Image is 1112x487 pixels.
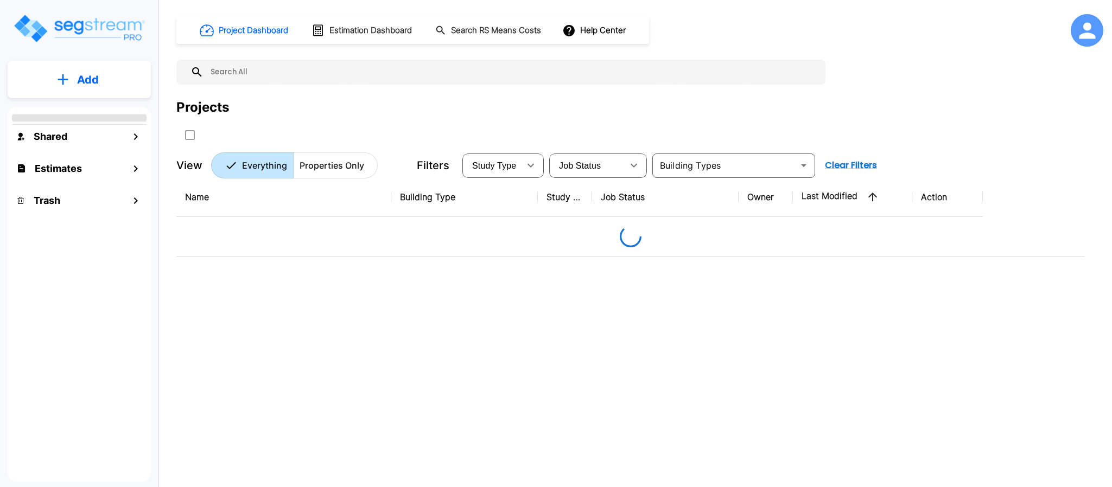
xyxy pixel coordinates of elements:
[35,161,82,176] h1: Estimates
[211,152,294,178] button: Everything
[307,19,418,42] button: Estimation Dashboard
[242,159,287,172] p: Everything
[211,152,378,178] div: Platform
[559,161,601,170] span: Job Status
[912,177,983,217] th: Action
[472,161,516,170] span: Study Type
[176,98,229,117] div: Projects
[821,155,881,176] button: Clear Filters
[465,150,520,181] div: Select
[417,157,449,174] p: Filters
[77,72,99,88] p: Add
[560,20,630,41] button: Help Center
[391,177,538,217] th: Building Type
[300,159,364,172] p: Properties Only
[329,24,412,37] h1: Estimation Dashboard
[293,152,378,178] button: Properties Only
[551,150,623,181] div: Select
[219,24,288,37] h1: Project Dashboard
[176,157,202,174] p: View
[195,18,294,42] button: Project Dashboard
[34,193,60,208] h1: Trash
[34,129,67,144] h1: Shared
[204,60,820,85] input: Search All
[8,64,151,95] button: Add
[451,24,541,37] h1: Search RS Means Costs
[176,177,391,217] th: Name
[739,177,793,217] th: Owner
[538,177,592,217] th: Study Type
[12,13,145,44] img: Logo
[592,177,739,217] th: Job Status
[796,158,811,173] button: Open
[179,124,201,146] button: SelectAll
[431,20,547,41] button: Search RS Means Costs
[656,158,794,173] input: Building Types
[793,177,912,217] th: Last Modified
